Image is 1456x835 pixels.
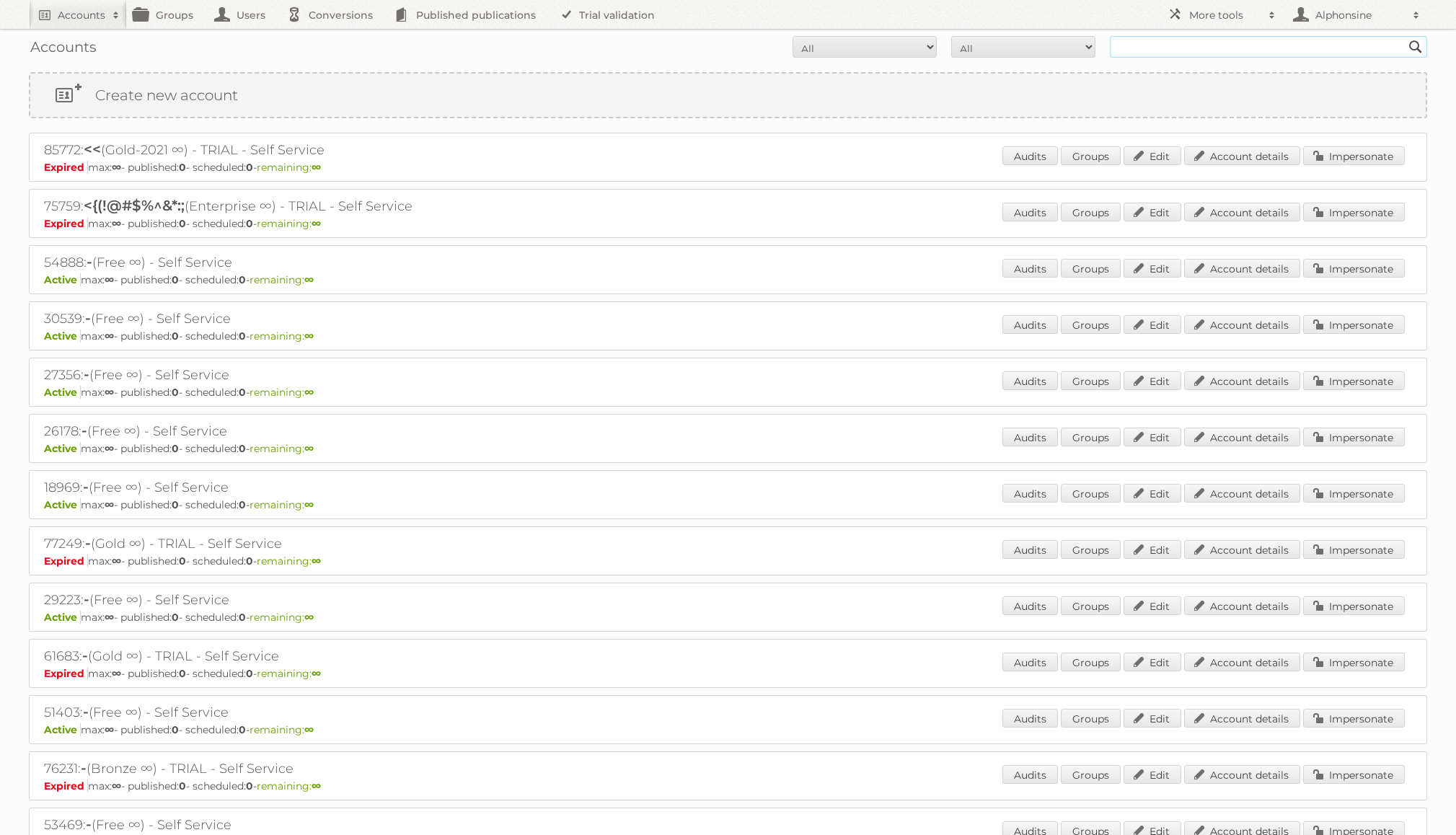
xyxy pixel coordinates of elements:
[84,591,89,608] span: -
[1124,765,1181,784] a: Edit
[1002,596,1058,615] a: Audits
[304,611,314,624] strong: ∞
[172,498,179,511] strong: 0
[1002,371,1058,390] a: Audits
[239,273,246,286] strong: 0
[105,442,114,455] strong: ∞
[1061,709,1121,728] a: Groups
[1184,428,1300,446] a: Account details
[44,498,1412,511] p: max: - published: - scheduled: -
[83,703,89,720] span: -
[82,647,88,664] span: -
[239,611,246,624] strong: 0
[81,759,87,777] span: -
[239,498,246,511] strong: 0
[239,723,246,736] strong: 0
[1312,8,1406,22] h2: Alphonsine
[172,386,179,399] strong: 0
[44,611,1412,624] p: max: - published: - scheduled: -
[105,498,114,511] strong: ∞
[250,273,314,286] span: remaining:
[1303,203,1405,221] a: Impersonate
[1184,709,1300,728] a: Account details
[44,667,88,680] span: Expired
[44,534,549,553] h2: 77249: (Gold ∞) - TRIAL - Self Service
[1124,653,1181,671] a: Edit
[179,779,186,792] strong: 0
[304,330,314,343] strong: ∞
[250,723,314,736] span: remaining:
[239,330,246,343] strong: 0
[44,816,549,834] h2: 53469: (Free ∞) - Self Service
[44,647,549,666] h2: 61683: (Gold ∞) - TRIAL - Self Service
[179,161,186,174] strong: 0
[1002,540,1058,559] a: Audits
[44,330,1412,343] p: max: - published: - scheduled: -
[312,217,321,230] strong: ∞
[1002,484,1058,503] a: Audits
[1061,540,1121,559] a: Groups
[250,611,314,624] span: remaining:
[105,723,114,736] strong: ∞
[44,217,1412,230] p: max: - published: - scheduled: -
[84,366,89,383] span: -
[105,273,114,286] strong: ∞
[1061,259,1121,278] a: Groups
[1303,765,1405,784] a: Impersonate
[257,667,321,680] span: remaining:
[312,161,321,174] strong: ∞
[44,723,81,736] span: Active
[1061,146,1121,165] a: Groups
[1303,540,1405,559] a: Impersonate
[1061,315,1121,334] a: Groups
[172,442,179,455] strong: 0
[112,779,121,792] strong: ∞
[1061,765,1121,784] a: Groups
[85,309,91,327] span: -
[312,555,321,567] strong: ∞
[44,779,88,792] span: Expired
[1184,596,1300,615] a: Account details
[44,478,549,497] h2: 18969: (Free ∞) - Self Service
[44,555,88,567] span: Expired
[304,723,314,736] strong: ∞
[44,667,1412,680] p: max: - published: - scheduled: -
[1184,653,1300,671] a: Account details
[112,217,121,230] strong: ∞
[257,779,321,792] span: remaining:
[172,611,179,624] strong: 0
[1303,484,1405,503] a: Impersonate
[304,386,314,399] strong: ∞
[44,217,88,230] span: Expired
[250,442,314,455] span: remaining:
[257,161,321,174] span: remaining:
[1002,259,1058,278] a: Audits
[1303,146,1405,165] a: Impersonate
[312,667,321,680] strong: ∞
[1124,484,1181,503] a: Edit
[1303,596,1405,615] a: Impersonate
[84,197,185,214] span: <{(!@#$%^&*:;
[44,442,81,455] span: Active
[1002,765,1058,784] a: Audits
[1124,259,1181,278] a: Edit
[44,273,1412,286] p: max: - published: - scheduled: -
[58,8,105,22] h2: Accounts
[1184,484,1300,503] a: Account details
[1184,540,1300,559] a: Account details
[1002,428,1058,446] a: Audits
[1405,36,1426,58] input: Search
[246,555,253,567] strong: 0
[1303,371,1405,390] a: Impersonate
[44,386,81,399] span: Active
[172,723,179,736] strong: 0
[105,330,114,343] strong: ∞
[246,161,253,174] strong: 0
[1002,146,1058,165] a: Audits
[44,779,1412,792] p: max: - published: - scheduled: -
[44,161,88,174] span: Expired
[44,723,1412,736] p: max: - published: - scheduled: -
[1061,653,1121,671] a: Groups
[1061,484,1121,503] a: Groups
[44,591,549,609] h2: 29223: (Free ∞) - Self Service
